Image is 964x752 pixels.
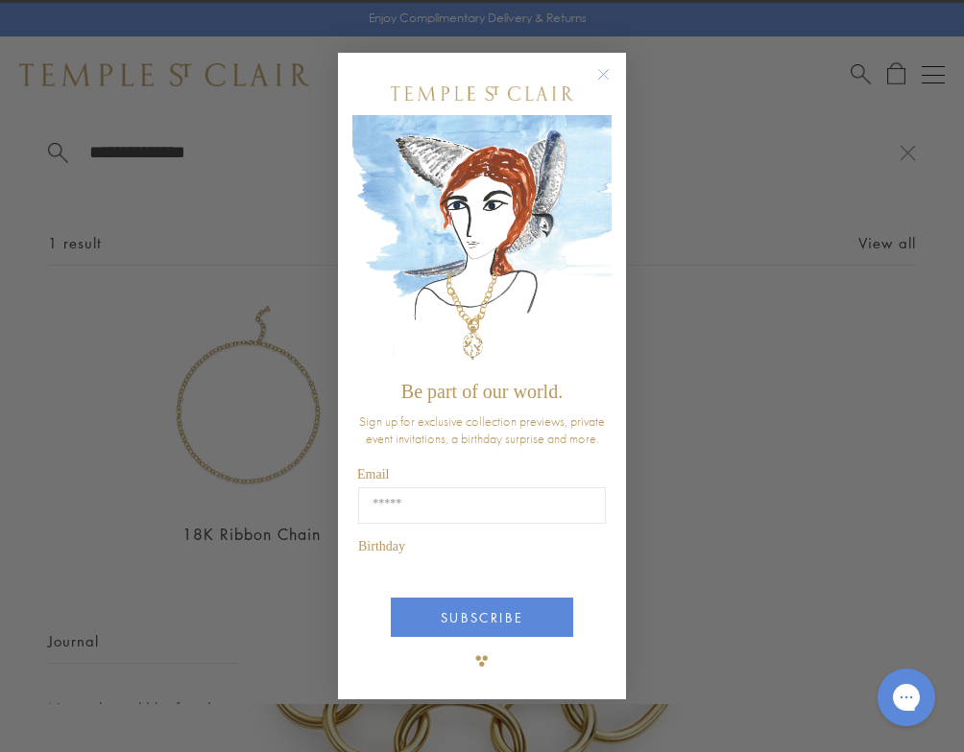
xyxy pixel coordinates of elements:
span: Email [357,467,389,482]
img: c4a9eb12-d91a-4d4a-8ee0-386386f4f338.jpeg [352,115,612,371]
input: Email [358,487,606,524]
button: SUBSCRIBE [391,598,573,637]
img: TSC [463,642,501,680]
span: Be part of our world. [401,381,563,402]
button: Close dialog [601,72,625,96]
span: Birthday [358,539,405,553]
iframe: Gorgias live chat messenger [868,662,945,733]
span: Sign up for exclusive collection previews, private event invitations, a birthday surprise and more. [359,412,605,447]
img: Temple St. Clair [391,86,573,101]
